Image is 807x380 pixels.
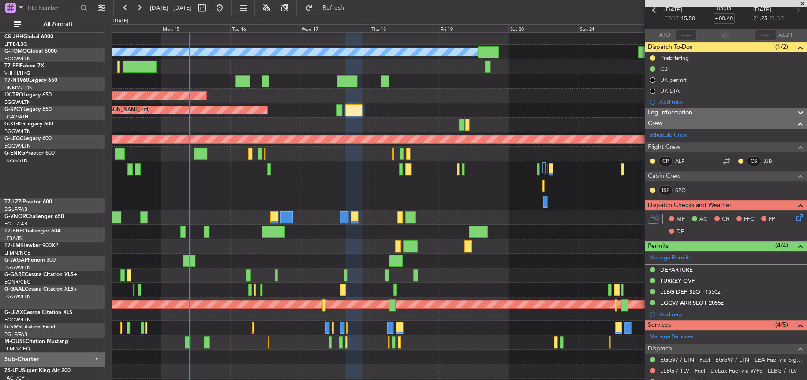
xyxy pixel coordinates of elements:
[660,277,695,284] div: TURKEY OVF
[4,264,31,271] a: EGGW/LTN
[4,310,23,315] span: G-LEAX
[722,215,729,224] span: CR
[675,186,695,194] a: SPO
[763,157,783,165] a: JJB
[161,24,231,32] div: Mon 15
[676,215,685,224] span: MF
[4,310,72,315] a: G-LEAXCessna Citation XLS
[4,287,77,292] a: G-GAALCessna Citation XLS+
[4,339,26,344] span: M-OUSE
[660,65,668,73] div: CB
[648,108,692,118] span: Leg Information
[778,31,793,40] span: ALDT
[4,243,58,248] a: T7-EMIHawker 900XP
[4,143,31,149] a: EGGW/LTN
[4,34,23,40] span: CS-JHH
[4,70,30,77] a: VHHH/HKG
[664,6,682,15] span: [DATE]
[660,288,720,295] div: LLBG DEP SLOT 1550z
[664,15,679,23] span: ETOT
[113,18,128,25] div: [DATE]
[658,185,673,195] div: ISP
[648,241,669,251] span: Permits
[699,215,707,224] span: AC
[648,142,680,152] span: Flight Crew
[659,310,803,318] div: Add new
[4,287,25,292] span: G-GAAL
[676,30,697,41] input: --:--
[4,293,31,300] a: EGGW/LTN
[769,215,775,224] span: FP
[4,199,22,205] span: T7-LZZI
[775,241,788,250] span: (4/4)
[775,320,788,329] span: (4/5)
[4,331,27,338] a: EGLF/FAB
[578,24,647,32] div: Sun 21
[4,151,25,156] span: G-ENRG
[4,317,31,323] a: EGGW/LTN
[4,92,52,98] a: LX-TROLegacy 650
[648,42,692,52] span: Dispatch To-Dos
[660,356,803,363] a: EGGW / LTN - Fuel - EGGW / LTN - LEA Fuel via Signature in EGGW
[4,49,27,54] span: G-FOMO
[4,368,71,373] a: ZS-LFUSuper King Air 200
[648,118,663,129] span: Crew
[747,156,761,166] div: CS
[4,368,22,373] span: ZS-LFU
[4,63,20,69] span: T7-FFI
[4,206,27,213] a: EGLF/FAB
[658,156,673,166] div: CP
[4,221,27,227] a: EGLF/FAB
[681,15,695,23] span: 15:50
[648,200,732,210] span: Dispatch Checks and Weather
[150,4,191,12] span: [DATE] - [DATE]
[4,272,77,277] a: G-GARECessna Citation XLS+
[675,157,695,165] a: ALF
[717,4,731,13] span: 05:35
[4,272,25,277] span: G-GARE
[648,344,672,354] span: Dispatch
[4,250,30,256] a: LFMN/NCE
[4,243,22,248] span: T7-EMI
[4,229,60,234] a: T7-BREChallenger 604
[4,85,32,91] a: DNMM/LOS
[649,131,687,140] a: Schedule Crew
[27,1,78,15] input: Trip Number
[4,199,52,205] a: T7-LZZIPraetor 600
[4,214,26,219] span: G-VNOR
[230,24,300,32] div: Tue 16
[4,136,23,141] span: G-LEGC
[770,15,784,23] span: ELDT
[23,21,93,27] span: All Aircraft
[649,254,692,262] a: Manage Permits
[4,122,53,127] a: G-KGKGLegacy 600
[4,49,57,54] a: G-FOMOGlobal 6000
[91,24,161,32] div: Sun 14
[4,325,21,330] span: G-SIRS
[508,24,578,32] div: Sat 20
[660,266,693,273] div: DEPARTURE
[660,299,724,306] div: EGGW ARR SLOT 2055z
[300,24,370,32] div: Wed 17
[4,92,23,98] span: LX-TRO
[4,55,31,62] a: EGGW/LTN
[4,151,55,156] a: G-ENRGPraetor 600
[4,41,27,48] a: LFPB/LBG
[4,339,68,344] a: M-OUSECitation Mustang
[439,24,508,32] div: Fri 19
[4,78,57,83] a: T7-N1960Legacy 650
[659,98,803,106] div: Add new
[4,34,53,40] a: CS-JHHGlobal 6000
[4,114,28,120] a: LGAV/ATH
[370,24,439,32] div: Thu 18
[4,122,25,127] span: G-KGKG
[4,157,28,164] a: EGSS/STN
[4,258,56,263] a: G-JAGAPhenom 300
[4,346,30,352] a: LFMD/CEQ
[775,42,788,52] span: (1/2)
[660,367,797,374] a: LLBG / TLV - Fuel - DeLux Fuel via WFS - LLBG / TLV
[649,332,693,341] a: Manage Services
[648,171,681,181] span: Cabin Crew
[301,1,354,15] button: Refresh
[4,99,31,106] a: EGGW/LTN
